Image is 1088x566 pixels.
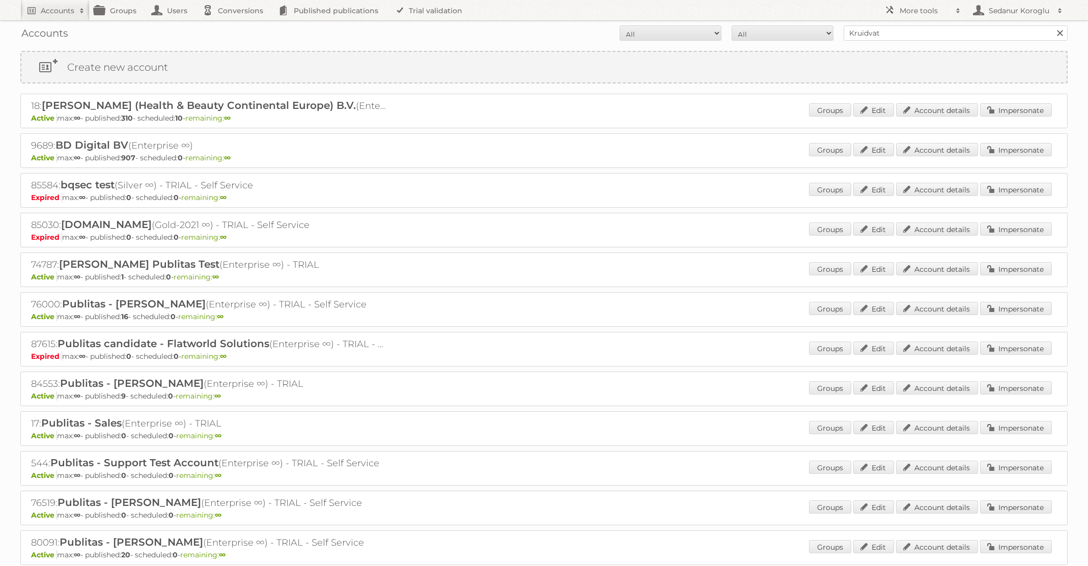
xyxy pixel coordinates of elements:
[74,431,80,440] strong: ∞
[31,431,57,440] span: Active
[181,352,227,361] span: remaining:
[809,143,851,156] a: Groups
[31,114,1057,123] p: max: - published: - scheduled: -
[896,461,978,474] a: Account details
[896,500,978,514] a: Account details
[853,421,894,434] a: Edit
[31,179,387,192] h2: 85584: (Silver ∞) - TRIAL - Self Service
[853,342,894,355] a: Edit
[980,103,1052,117] a: Impersonate
[31,511,1057,520] p: max: - published: - scheduled: -
[809,103,851,117] a: Groups
[980,500,1052,514] a: Impersonate
[31,391,57,401] span: Active
[215,471,221,480] strong: ∞
[809,421,851,434] a: Groups
[853,262,894,275] a: Edit
[896,262,978,275] a: Account details
[60,536,203,548] span: Publitas - [PERSON_NAME]
[853,103,894,117] a: Edit
[74,272,80,281] strong: ∞
[809,461,851,474] a: Groups
[181,233,227,242] span: remaining:
[59,258,219,270] span: [PERSON_NAME] Publitas Test
[176,391,221,401] span: remaining:
[58,496,201,508] span: Publitas - [PERSON_NAME]
[31,233,1057,242] p: max: - published: - scheduled: -
[174,352,179,361] strong: 0
[809,222,851,236] a: Groups
[126,193,131,202] strong: 0
[31,153,1057,162] p: max: - published: - scheduled: -
[215,431,221,440] strong: ∞
[980,342,1052,355] a: Impersonate
[178,312,224,321] span: remaining:
[31,496,387,510] h2: 76519: (Enterprise ∞) - TRIAL - Self Service
[896,222,978,236] a: Account details
[896,540,978,553] a: Account details
[809,540,851,553] a: Groups
[31,233,62,242] span: Expired
[896,183,978,196] a: Account details
[31,536,387,549] h2: 80091: (Enterprise ∞) - TRIAL - Self Service
[980,381,1052,394] a: Impersonate
[853,143,894,156] a: Edit
[31,272,1057,281] p: max: - published: - scheduled: -
[980,461,1052,474] a: Impersonate
[61,179,115,191] span: bqsec test
[217,312,224,321] strong: ∞
[74,153,80,162] strong: ∞
[31,218,387,232] h2: 85030: (Gold-2021 ∞) - TRIAL - Self Service
[121,114,133,123] strong: 310
[980,143,1052,156] a: Impersonate
[220,352,227,361] strong: ∞
[121,312,128,321] strong: 16
[31,153,57,162] span: Active
[896,342,978,355] a: Account details
[55,139,128,151] span: BD Digital BV
[31,139,387,152] h2: 9689: (Enterprise ∞)
[74,312,80,321] strong: ∞
[900,6,951,16] h2: More tools
[169,431,174,440] strong: 0
[185,114,231,123] span: remaining:
[174,233,179,242] strong: 0
[31,258,387,271] h2: 74787: (Enterprise ∞) - TRIAL
[809,262,851,275] a: Groups
[853,302,894,315] a: Edit
[31,511,57,520] span: Active
[175,114,183,123] strong: 10
[31,352,62,361] span: Expired
[214,391,221,401] strong: ∞
[980,540,1052,553] a: Impersonate
[41,417,122,429] span: Publitas - Sales
[809,500,851,514] a: Groups
[121,272,124,281] strong: 1
[171,312,176,321] strong: 0
[168,391,173,401] strong: 0
[212,272,219,281] strong: ∞
[31,99,387,112] h2: 18: (Enterprise ∞)
[58,337,269,350] span: Publitas candidate - Flatworld Solutions
[986,6,1052,16] h2: Sedanur Koroglu
[220,233,227,242] strong: ∞
[809,183,851,196] a: Groups
[176,431,221,440] span: remaining:
[121,550,130,559] strong: 20
[42,99,356,111] span: [PERSON_NAME] (Health & Beauty Continental Europe) B.V.
[74,114,80,123] strong: ∞
[896,143,978,156] a: Account details
[74,511,80,520] strong: ∞
[173,550,178,559] strong: 0
[126,352,131,361] strong: 0
[74,471,80,480] strong: ∞
[62,298,206,310] span: Publitas - [PERSON_NAME]
[176,511,221,520] span: remaining:
[121,431,126,440] strong: 0
[853,183,894,196] a: Edit
[174,272,219,281] span: remaining:
[21,52,1067,82] a: Create new account
[31,312,1057,321] p: max: - published: - scheduled: -
[60,377,204,389] span: Publitas - [PERSON_NAME]
[61,218,152,231] span: [DOMAIN_NAME]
